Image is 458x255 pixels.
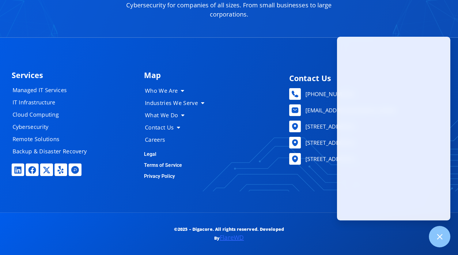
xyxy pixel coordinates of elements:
a: Cybersecurity [6,121,98,133]
h4: Contact Us [289,74,443,82]
h4: Services [12,71,138,79]
a: Cloud Computing [6,108,98,121]
a: IT Infrastructure [6,96,98,108]
span: [STREET_ADDRESS] [304,138,355,147]
a: Who We Are [139,84,215,97]
a: [EMAIL_ADDRESS][DOMAIN_NAME] [289,104,443,116]
h4: Map [144,71,280,79]
a: What We Do [139,109,215,121]
a: [PHONE_NUMBER] [289,88,443,100]
a: Remote Solutions [6,133,98,145]
a: [STREET_ADDRESS] [289,137,443,148]
a: Contact Us [139,121,215,133]
a: Privacy Policy [144,173,175,179]
a: Industries We Serve [139,97,215,109]
a: Managed IT Services [6,84,98,96]
nav: Menu [139,84,215,146]
a: Legal [144,151,157,157]
a: [STREET_ADDRESS] [289,153,443,165]
a: Careers [139,133,215,146]
a: Terms of Service [144,162,182,168]
a: [STREET_ADDRESS] [289,121,443,132]
a: FlareWD [220,233,244,242]
nav: Menu [6,84,98,157]
iframe: Chatgenie Messenger [337,37,450,220]
p: ©2025 – Digacore. All rights reserved. Developed By [161,225,297,243]
span: [EMAIL_ADDRESS][DOMAIN_NAME] [304,106,396,115]
span: [STREET_ADDRESS] [304,122,355,131]
a: Backup & Disaster Recovery [6,145,98,157]
span: [STREET_ADDRESS] [304,154,355,163]
span: [PHONE_NUMBER] [304,89,354,99]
